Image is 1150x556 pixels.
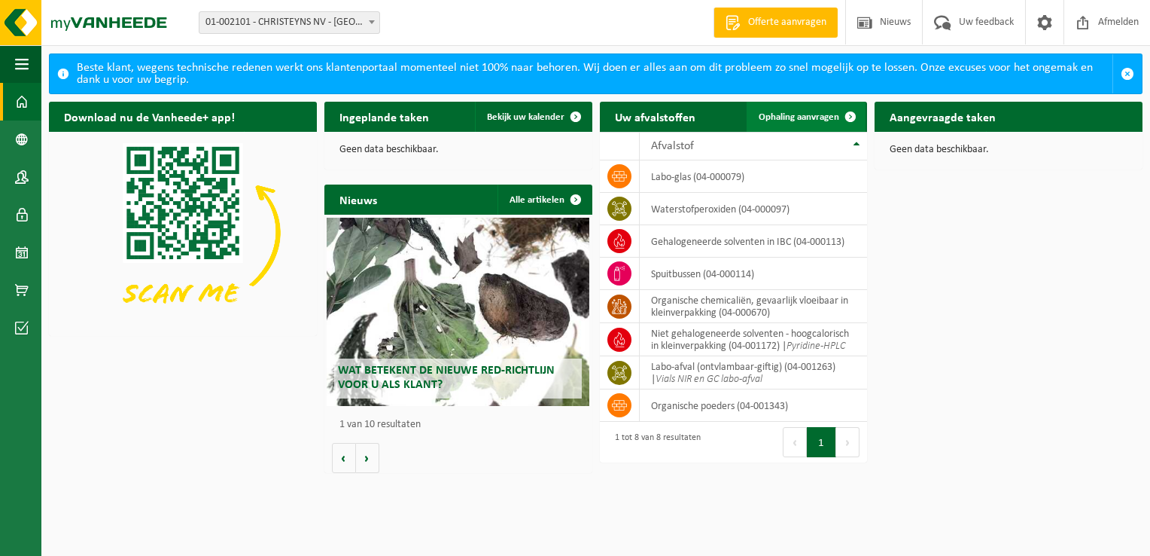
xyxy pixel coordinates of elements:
[49,102,250,131] h2: Download nu de Vanheede+ app!
[651,140,694,152] span: Afvalstof
[640,160,868,193] td: labo-glas (04-000079)
[747,102,866,132] a: Ophaling aanvragen
[324,102,444,131] h2: Ingeplande taken
[640,356,868,390] td: labo-afval (ontvlambaar-giftig) (04-001263) |
[338,365,555,391] span: Wat betekent de nieuwe RED-richtlijn voor u als klant?
[356,443,379,473] button: Volgende
[890,145,1127,155] p: Geen data beschikbaar.
[327,218,589,406] a: Wat betekent de nieuwe RED-richtlijn voor u als klant?
[600,102,710,131] h2: Uw afvalstoffen
[640,193,868,225] td: Waterstofperoxiden (04-000097)
[640,225,868,258] td: gehalogeneerde solventen in IBC (04-000113)
[836,427,859,457] button: Next
[786,341,845,352] i: Pyridine-HPLC
[339,420,585,430] p: 1 van 10 resultaten
[640,290,868,323] td: organische chemicaliën, gevaarlijk vloeibaar in kleinverpakking (04-000670)
[744,15,830,30] span: Offerte aanvragen
[487,112,564,122] span: Bekijk uw kalender
[199,11,380,34] span: 01-002101 - CHRISTEYNS NV - GENT
[324,185,392,214] h2: Nieuws
[640,258,868,290] td: spuitbussen (04-000114)
[332,443,356,473] button: Vorige
[783,427,807,457] button: Previous
[199,12,379,33] span: 01-002101 - CHRISTEYNS NV - GENT
[77,54,1112,93] div: Beste klant, wegens technische redenen werkt ons klantenportaal momenteel niet 100% naar behoren....
[607,426,701,459] div: 1 tot 8 van 8 resultaten
[759,112,839,122] span: Ophaling aanvragen
[640,323,868,356] td: niet gehalogeneerde solventen - hoogcalorisch in kleinverpakking (04-001172) |
[640,390,868,422] td: Organische poeders (04-001343)
[713,8,838,38] a: Offerte aanvragen
[49,132,317,333] img: Download de VHEPlus App
[656,374,762,385] i: Vials NIR en GC labo-afval
[497,185,591,215] a: Alle artikelen
[339,145,577,155] p: Geen data beschikbaar.
[875,102,1011,131] h2: Aangevraagde taken
[807,427,836,457] button: 1
[475,102,591,132] a: Bekijk uw kalender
